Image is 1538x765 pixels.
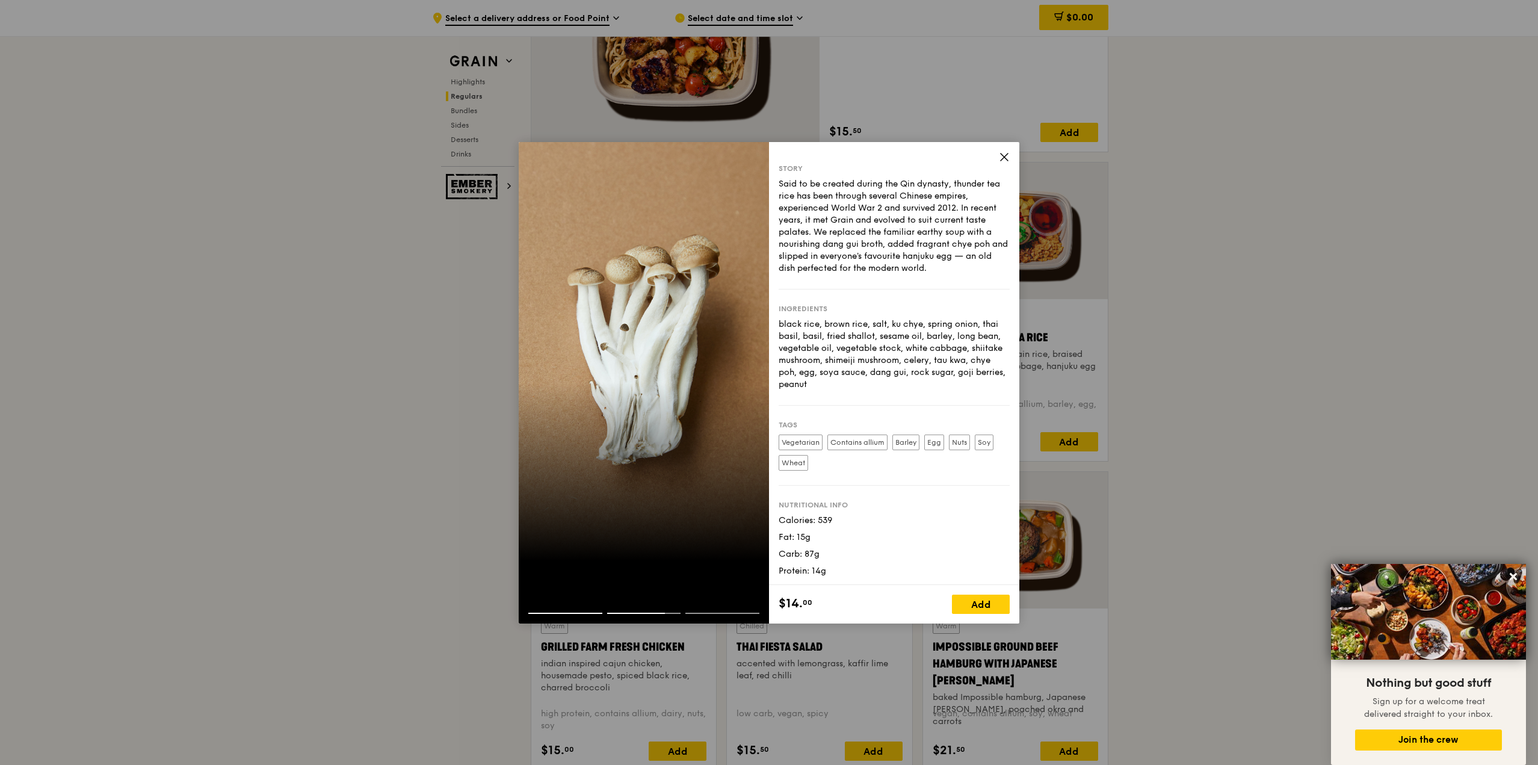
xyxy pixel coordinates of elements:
[975,435,993,450] label: Soy
[827,435,888,450] label: Contains allium
[779,565,1010,577] div: Protein: 14g
[1366,676,1491,690] span: Nothing but good stuff
[779,500,1010,510] div: Nutritional info
[1504,567,1523,586] button: Close
[779,164,1010,173] div: Story
[779,420,1010,430] div: Tags
[779,548,1010,560] div: Carb: 87g
[779,515,1010,527] div: Calories: 539
[779,595,803,613] span: $14.
[892,435,919,450] label: Barley
[779,318,1010,391] div: black rice, brown rice, salt, ku chye, spring onion, thai basil, basil, fried shallot, sesame oil...
[779,304,1010,314] div: Ingredients
[1364,696,1493,719] span: Sign up for a welcome treat delivered straight to your inbox.
[803,598,812,607] span: 00
[924,435,944,450] label: Egg
[779,435,823,450] label: Vegetarian
[949,435,970,450] label: Nuts
[1355,729,1502,751] button: Join the crew
[1331,564,1526,660] img: DSC07876-Edit02-Large.jpeg
[779,531,1010,544] div: Fat: 15g
[779,455,808,471] label: Wheat
[952,595,1010,614] div: Add
[779,178,1010,274] div: Said to be created during the Qin dynasty, thunder tea rice has been through several Chinese empi...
